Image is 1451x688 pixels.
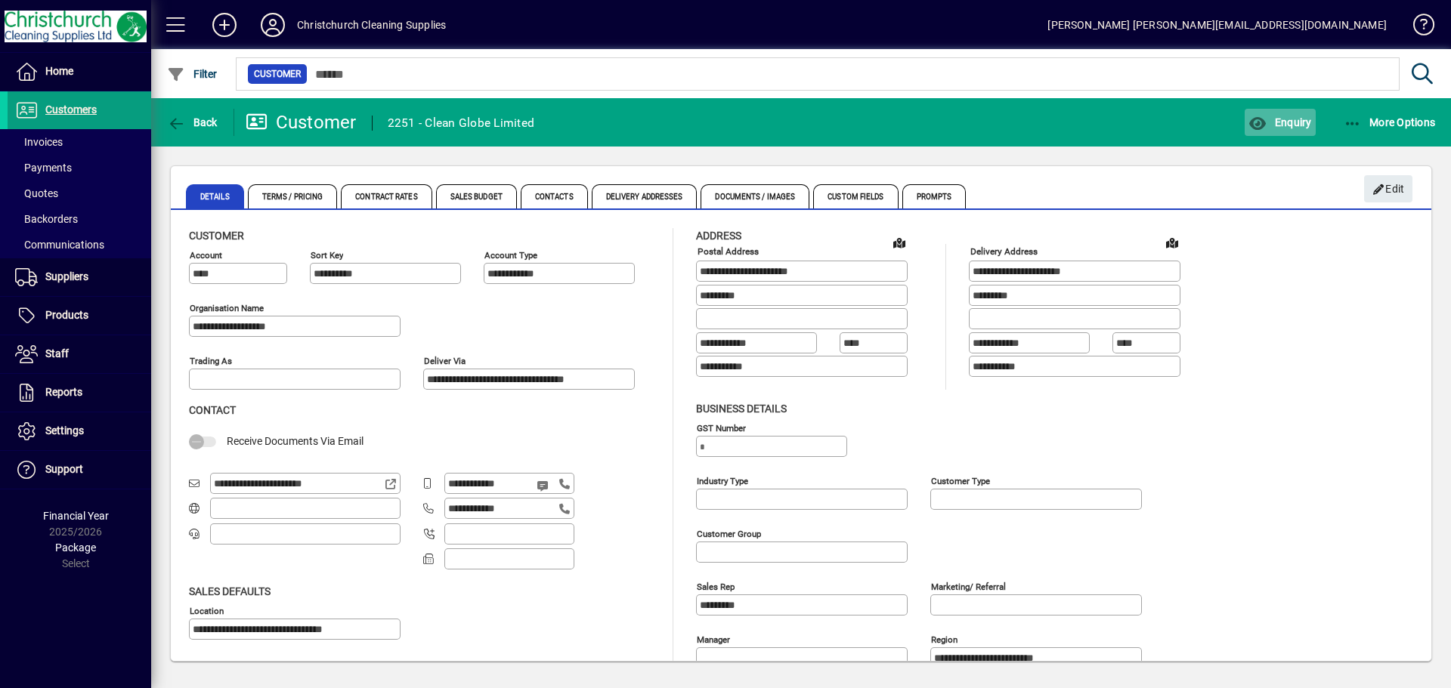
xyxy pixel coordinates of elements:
[8,335,151,373] a: Staff
[8,53,151,91] a: Home
[1344,116,1436,128] span: More Options
[521,184,588,208] span: Contacts
[15,187,58,199] span: Quotes
[592,184,698,208] span: Delivery Addresses
[696,403,787,415] span: Business details
[189,585,271,597] span: Sales defaults
[1248,116,1311,128] span: Enquiry
[697,528,761,538] mat-label: Customer group
[45,424,84,437] span: Settings
[45,309,88,321] span: Products
[186,184,244,208] span: Details
[931,581,1006,591] mat-label: Marketing/ Referral
[902,184,967,208] span: Prompts
[8,258,151,296] a: Suppliers
[45,270,88,282] span: Suppliers
[813,184,898,208] span: Custom Fields
[189,230,244,242] span: Customer
[45,65,73,77] span: Home
[697,634,730,644] mat-label: Manager
[8,374,151,412] a: Reports
[151,109,234,136] app-page-header-button: Back
[254,66,301,82] span: Customer
[189,404,236,416] span: Contact
[45,386,82,398] span: Reports
[1340,109,1440,136] button: More Options
[701,184,809,208] span: Documents / Images
[311,250,343,261] mat-label: Sort key
[931,634,958,644] mat-label: Region
[436,184,517,208] span: Sales Budget
[341,184,432,208] span: Contract Rates
[190,356,232,366] mat-label: Trading as
[8,412,151,450] a: Settings
[190,605,224,615] mat-label: Location
[15,213,78,225] span: Backorders
[388,111,535,135] div: 2251 - Clean Globe Limited
[8,206,151,232] a: Backorders
[697,581,735,591] mat-label: Sales rep
[190,303,264,313] mat-label: Organisation name
[526,467,562,504] button: Send SMS
[931,475,990,486] mat-label: Customer type
[8,129,151,155] a: Invoices
[1372,177,1405,202] span: Edit
[887,230,911,255] a: View on map
[8,451,151,489] a: Support
[45,103,97,116] span: Customers
[8,155,151,180] a: Payments
[190,250,222,261] mat-label: Account
[8,232,151,258] a: Communications
[246,110,357,134] div: Customer
[248,184,338,208] span: Terms / Pricing
[1364,175,1412,202] button: Edit
[15,162,72,174] span: Payments
[43,510,109,522] span: Financial Year
[45,347,69,359] span: Staff
[1160,230,1184,255] a: View on map
[484,250,537,261] mat-label: Account Type
[1047,13,1387,37] div: [PERSON_NAME] [PERSON_NAME][EMAIL_ADDRESS][DOMAIN_NAME]
[15,136,63,148] span: Invoices
[163,109,221,136] button: Back
[8,297,151,335] a: Products
[424,356,466,366] mat-label: Deliver via
[200,11,249,39] button: Add
[1245,109,1315,136] button: Enquiry
[163,60,221,88] button: Filter
[167,116,218,128] span: Back
[297,13,446,37] div: Christchurch Cleaning Supplies
[55,541,96,554] span: Package
[167,68,218,80] span: Filter
[697,475,748,486] mat-label: Industry type
[1402,3,1432,52] a: Knowledge Base
[227,435,364,447] span: Receive Documents Via Email
[697,422,746,433] mat-label: GST Number
[696,230,741,242] span: Address
[8,180,151,206] a: Quotes
[45,463,83,475] span: Support
[15,239,104,251] span: Communications
[249,11,297,39] button: Profile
